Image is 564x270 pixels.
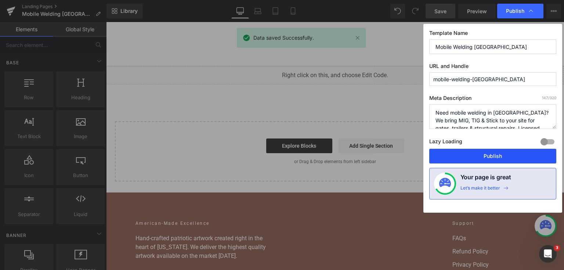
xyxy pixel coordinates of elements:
img: onboarding-status.svg [439,178,451,190]
label: Meta Description [429,95,556,104]
div: Let’s make it better [460,185,500,195]
label: Template Name [429,30,556,39]
a: Explore Blocks [160,116,226,131]
button: Publish [429,149,556,163]
label: Lazy Loading [429,137,462,149]
a: Privacy Policy [346,238,429,247]
p: Hand-crafted patriotic artwork created right in the heart of [US_STATE]. We deliver the highest q... [29,212,169,238]
a: Refund Policy [346,225,429,234]
a: Add Single Section [232,116,298,131]
p: or Drag & Drop elements from left sidebar [21,137,438,142]
span: /320 [542,96,556,100]
span: 3 [554,245,560,251]
h2: American-Made Excellence [29,198,169,205]
span: 147 [542,96,548,100]
textarea: Need mobile welding in [GEOGRAPHIC_DATA]? We bring MIG, TIG & Stick to your site for gates, trail... [429,104,556,129]
span: Publish [506,8,524,14]
label: URL and Handle [429,63,556,72]
h2: Support [346,198,429,205]
iframe: Intercom live chat [539,245,557,263]
a: FAQs [346,212,429,221]
h4: Your page is great [460,173,511,185]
